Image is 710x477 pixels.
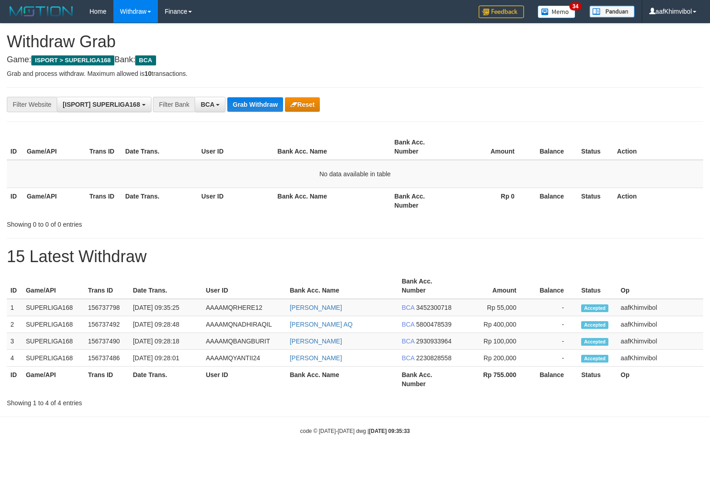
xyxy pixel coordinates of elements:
[530,350,578,367] td: -
[202,350,286,367] td: AAAAMQYANTII24
[84,333,129,350] td: 156737490
[202,316,286,333] td: AAAAMQNADHIRAQIL
[22,299,84,316] td: SUPERLIGA168
[453,134,528,160] th: Amount
[581,321,608,329] span: Accepted
[7,5,76,18] img: MOTION_logo.png
[458,333,530,350] td: Rp 100,000
[402,321,414,328] span: BCA
[290,354,342,362] a: [PERSON_NAME]
[402,338,414,345] span: BCA
[22,350,84,367] td: SUPERLIGA168
[23,188,86,214] th: Game/API
[617,316,703,333] td: aafKhimvibol
[290,321,353,328] a: [PERSON_NAME] AQ
[581,338,608,346] span: Accepted
[7,367,22,393] th: ID
[23,134,86,160] th: Game/API
[22,273,84,299] th: Game/API
[7,333,22,350] td: 3
[7,160,703,188] td: No data available in table
[7,97,57,112] div: Filter Website
[7,316,22,333] td: 2
[530,273,578,299] th: Balance
[7,273,22,299] th: ID
[530,367,578,393] th: Balance
[458,350,530,367] td: Rp 200,000
[63,101,140,108] span: [ISPORT] SUPERLIGA168
[416,338,451,345] span: Copy 2930933964 to clipboard
[300,428,410,434] small: code © [DATE]-[DATE] dwg |
[578,273,617,299] th: Status
[617,367,703,393] th: Op
[202,333,286,350] td: AAAAMQBANGBURIT
[578,367,617,393] th: Status
[22,367,84,393] th: Game/API
[458,367,530,393] th: Rp 755.000
[86,134,122,160] th: Trans ID
[458,273,530,299] th: Amount
[538,5,576,18] img: Button%20Memo.svg
[416,321,451,328] span: Copy 5800478539 to clipboard
[274,188,391,214] th: Bank Acc. Name
[369,428,410,434] strong: [DATE] 09:35:33
[479,5,524,18] img: Feedback.jpg
[290,338,342,345] a: [PERSON_NAME]
[589,5,635,18] img: panduan.png
[195,97,225,112] button: BCA
[530,316,578,333] td: -
[7,69,703,78] p: Grab and process withdraw. Maximum allowed is transactions.
[129,316,202,333] td: [DATE] 09:28:48
[7,350,22,367] td: 4
[286,273,398,299] th: Bank Acc. Name
[198,188,274,214] th: User ID
[530,299,578,316] td: -
[7,216,289,229] div: Showing 0 to 0 of 0 entries
[290,304,342,311] a: [PERSON_NAME]
[7,248,703,266] h1: 15 Latest Withdraw
[285,97,320,112] button: Reset
[201,101,214,108] span: BCA
[581,355,608,363] span: Accepted
[458,316,530,333] td: Rp 400,000
[530,333,578,350] td: -
[84,350,129,367] td: 156737486
[7,188,23,214] th: ID
[286,367,398,393] th: Bank Acc. Name
[398,367,458,393] th: Bank Acc. Number
[391,134,453,160] th: Bank Acc. Number
[202,273,286,299] th: User ID
[458,299,530,316] td: Rp 55,000
[613,134,703,160] th: Action
[129,333,202,350] td: [DATE] 09:28:18
[617,299,703,316] td: aafKhimvibol
[86,188,122,214] th: Trans ID
[31,55,114,65] span: ISPORT > SUPERLIGA168
[227,97,283,112] button: Grab Withdraw
[416,354,451,362] span: Copy 2230828558 to clipboard
[129,367,202,393] th: Date Trans.
[569,2,582,10] span: 34
[202,299,286,316] td: AAAAMQRHERE12
[202,367,286,393] th: User ID
[617,350,703,367] td: aafKhimvibol
[613,188,703,214] th: Action
[528,134,578,160] th: Balance
[129,273,202,299] th: Date Trans.
[453,188,528,214] th: Rp 0
[84,367,129,393] th: Trans ID
[198,134,274,160] th: User ID
[129,350,202,367] td: [DATE] 09:28:01
[22,333,84,350] td: SUPERLIGA168
[578,188,613,214] th: Status
[398,273,458,299] th: Bank Acc. Number
[57,97,151,112] button: [ISPORT] SUPERLIGA168
[122,134,198,160] th: Date Trans.
[84,299,129,316] td: 156737798
[391,188,453,214] th: Bank Acc. Number
[617,273,703,299] th: Op
[84,273,129,299] th: Trans ID
[402,354,414,362] span: BCA
[129,299,202,316] td: [DATE] 09:35:25
[581,304,608,312] span: Accepted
